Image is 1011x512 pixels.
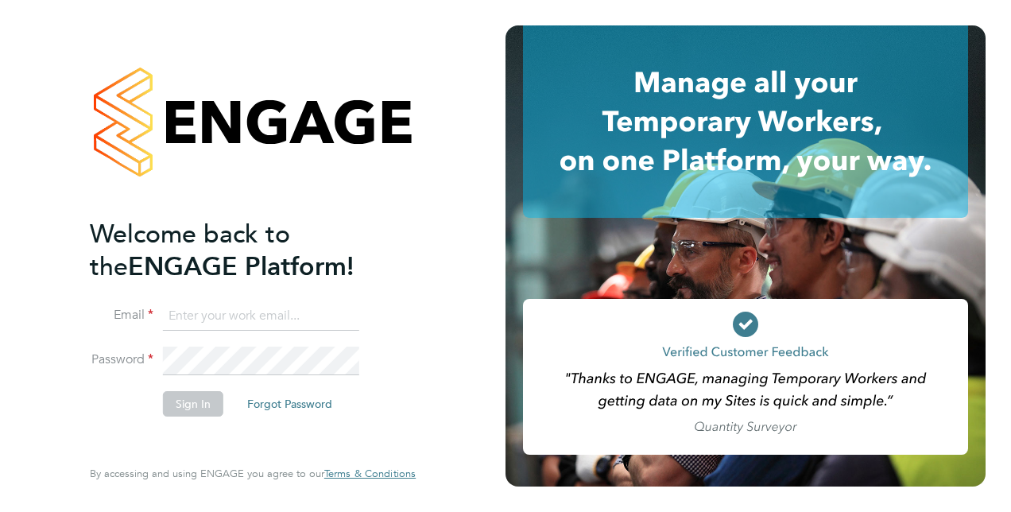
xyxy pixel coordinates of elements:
[163,391,223,417] button: Sign In
[90,307,153,324] label: Email
[90,218,400,283] h2: ENGAGE Platform!
[324,467,416,480] a: Terms & Conditions
[234,391,345,417] button: Forgot Password
[90,219,290,282] span: Welcome back to the
[90,351,153,368] label: Password
[90,467,416,480] span: By accessing and using ENGAGE you agree to our
[163,302,359,331] input: Enter your work email...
